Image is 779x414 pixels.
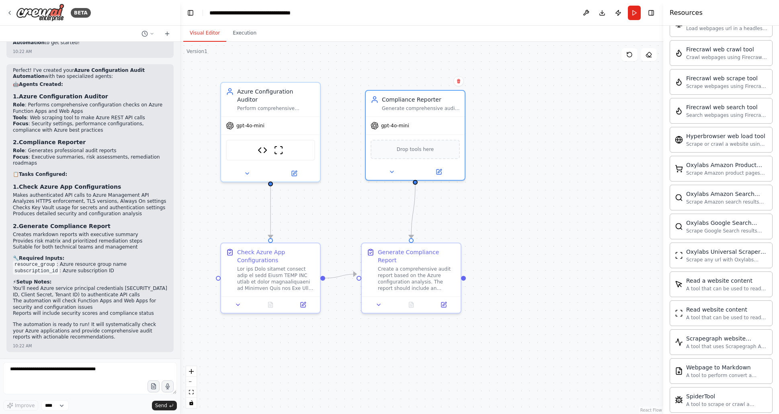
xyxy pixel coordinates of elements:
div: Scrape Amazon search results with Oxylabs Amazon Search Scraper [686,199,767,205]
h3: 1. [13,183,167,191]
img: SpiderTool [675,396,683,404]
div: Oxylabs Google Search Scraper tool [686,219,767,227]
img: Logo [16,4,64,22]
li: Makes authenticated API calls to Azure Management API [13,192,167,199]
div: Read website content [686,306,767,314]
h4: Resources [670,8,703,18]
li: Produces detailed security and configuration analysis [13,211,167,217]
li: : Web scraping tool to make Azure REST API calls [13,115,167,121]
div: 10:22 AM [13,49,32,55]
div: Oxylabs Universal Scraper tool [686,248,767,256]
div: Firecrawl web crawl tool [686,45,767,53]
strong: Tools [13,115,27,120]
button: No output available [394,300,428,310]
strong: Role [13,148,25,153]
span: Drop tools here [397,145,434,153]
button: Delete node [453,76,464,86]
li: Suitable for both technical teams and management [13,244,167,251]
img: OxylabsAmazonProductScraperTool [675,165,683,173]
div: Crawl webpages using Firecrawl and return the contents [686,54,767,61]
g: Edge from 31a4dc7e-b1d5-466d-b9f8-431bc1cd21ee to 81b7a777-04eb-4a33-90d5-b493a9e24ed3 [325,270,357,282]
div: Create a comprehensive audit report based on the Azure configuration analysis. The report should ... [378,266,456,292]
img: OxylabsGoogleSearchScraperTool [675,222,683,230]
div: Azure Configuration AuditorPerform comprehensive configuration checks on Azure Function Apps and ... [220,82,321,182]
g: Edge from 052471e7-6d70-4fc5-ab55-c444b325a90e to 81b7a777-04eb-4a33-90d5-b493a9e24ed3 [407,185,419,238]
strong: Focus [13,154,29,160]
img: ScrapeWebsiteTool [274,145,283,155]
div: Lor ips Dolo sitamet consect adip el sedd Eiusm TEMP INC utlab et dolor magnaaliquaeni ad Minimve... [237,266,315,292]
strong: Focus [13,121,29,126]
button: toggle interactivity [186,398,197,408]
div: Generate comprehensive audit reports summarizing configuration findings, security recommendations... [382,105,460,112]
strong: Role [13,102,25,108]
img: ScrapeWebsiteTool [675,309,683,317]
button: Open in side panel [430,300,457,310]
div: Scrape Amazon product pages with Oxylabs Amazon Product Scraper [686,170,767,176]
li: : Azure subscription ID [13,268,167,274]
strong: Agents Created: [19,82,63,87]
h3: 2. [13,138,167,146]
button: Open in side panel [271,169,317,178]
p: Perfect! I've created your with two specialized agents: [13,67,167,80]
g: Edge from 9aaf668c-02bf-4442-8d72-1750a2f7251d to 31a4dc7e-b1d5-466d-b9f8-431bc1cd21ee [266,178,275,238]
li: Provides risk matrix and prioritized remediation steps [13,238,167,245]
button: zoom in [186,366,197,377]
li: : Executive summaries, risk assessments, remediation roadmaps [13,154,167,167]
div: Scrape or crawl a website using Hyperbrowser and return the contents in properly formatted markdo... [686,141,767,147]
div: A tool that uses Scrapegraph AI to intelligently scrape website content. [686,343,767,350]
div: SpiderTool [686,392,767,400]
strong: Required Inputs: [19,255,64,261]
a: React Flow attribution [640,408,662,412]
div: Compliance ReporterGenerate comprehensive audit reports summarizing configuration findings, secur... [365,90,465,181]
strong: Azure Configuration Auditor [19,93,108,100]
p: The automation is ready to run! It will systematically check your Azure applications and provide ... [13,322,167,341]
button: Execution [226,25,263,42]
img: ScrapegraphScrapeTool [675,338,683,346]
div: Scrapegraph website scraper [686,334,767,343]
li: The automation will check Function Apps and Web Apps for security and configuration issues [13,298,167,310]
div: Scrape webpages using Firecrawl and return the contents [686,83,767,90]
div: Scrape any url with Oxylabs Universal Scraper [686,257,767,263]
li: : Azure resource group name [13,261,167,268]
h2: 📋 [13,171,167,178]
img: Azure Configuration Checker [258,145,267,155]
li: Analyzes HTTPS enforcement, TLS versions, Always On settings [13,198,167,205]
img: SerplyWebpageToMarkdownTool [675,367,683,375]
strong: Check Azure App Configurations [19,184,121,190]
strong: Azure Configuration Audit Automation [13,67,145,80]
button: Visual Editor [183,25,226,42]
span: Improve [15,402,35,409]
img: HyperbrowserLoadTool [675,136,683,144]
div: Load webpages url in a headless browser using Browserbase and return the contents [686,25,767,32]
div: BETA [71,8,91,18]
div: Read a website content [686,277,767,285]
button: No output available [254,300,288,310]
button: Hide left sidebar [185,7,196,18]
img: OxylabsAmazonSearchScraperTool [675,194,683,202]
div: Azure Configuration Auditor [237,88,315,104]
li: Reports will include security scores and compliance status [13,310,167,317]
span: gpt-4o-mini [236,122,264,129]
li: Creates markdown reports with executive summary [13,232,167,238]
li: You'll need Azure service principal credentials [SECURITY_DATA] ID, Client Secret, Tenant ID) to ... [13,286,167,298]
button: Upload files [148,380,160,392]
h3: 1. [13,92,167,100]
div: A tool that can be used to read a website content. [686,286,767,292]
div: Hyperbrowser web load tool [686,132,767,140]
button: Hide right sidebar [646,7,657,18]
h3: 2. [13,222,167,230]
div: Generate Compliance Report [378,248,456,264]
img: FirecrawlScrapeWebsiteTool [675,78,683,86]
div: Check Azure App Configurations [237,248,315,264]
div: React Flow controls [186,366,197,408]
code: subscription_id [13,267,59,275]
li: : Security settings, performance configurations, compliance with Azure best practices [13,121,167,133]
li: : Performs comprehensive configuration checks on Azure Function Apps and Web Apps [13,102,167,114]
img: ScrapeElementFromWebsiteTool [675,280,683,288]
div: Check Azure App ConfigurationsLor ips Dolo sitamet consect adip el sedd Eiusm TEMP INC utlab et d... [220,243,321,314]
img: OxylabsUniversalScraperTool [675,251,683,259]
div: A tool that can be used to read a website content. [686,314,767,321]
strong: Setup Notes: [16,279,51,285]
strong: Run Automation [13,33,153,45]
div: Firecrawl web scrape tool [686,74,767,82]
